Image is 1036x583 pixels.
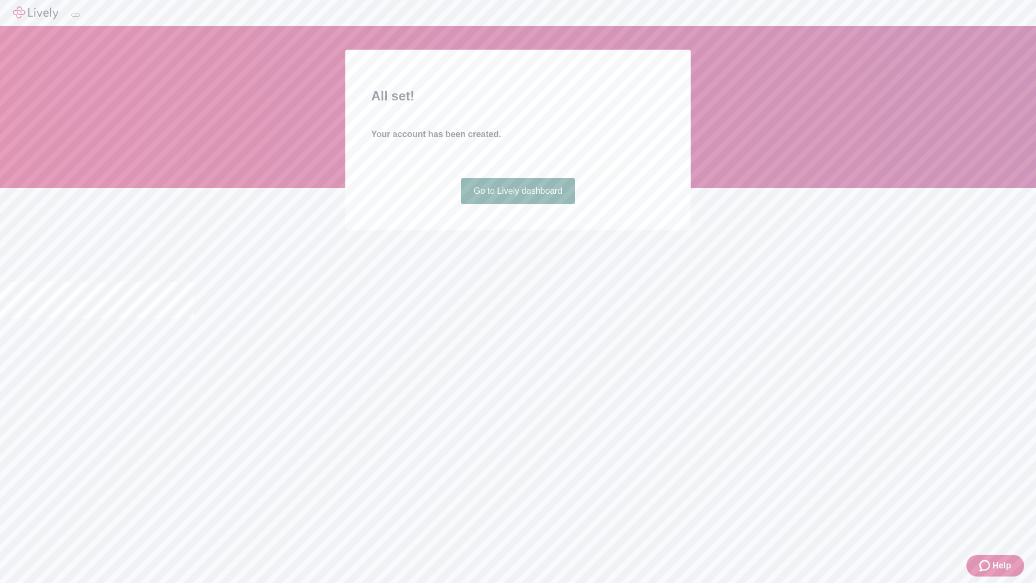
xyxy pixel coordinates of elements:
[13,6,58,19] img: Lively
[979,559,992,572] svg: Zendesk support icon
[992,559,1011,572] span: Help
[371,128,665,141] h4: Your account has been created.
[371,86,665,106] h2: All set!
[71,13,80,17] button: Log out
[966,555,1024,577] button: Zendesk support iconHelp
[461,178,576,204] a: Go to Lively dashboard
